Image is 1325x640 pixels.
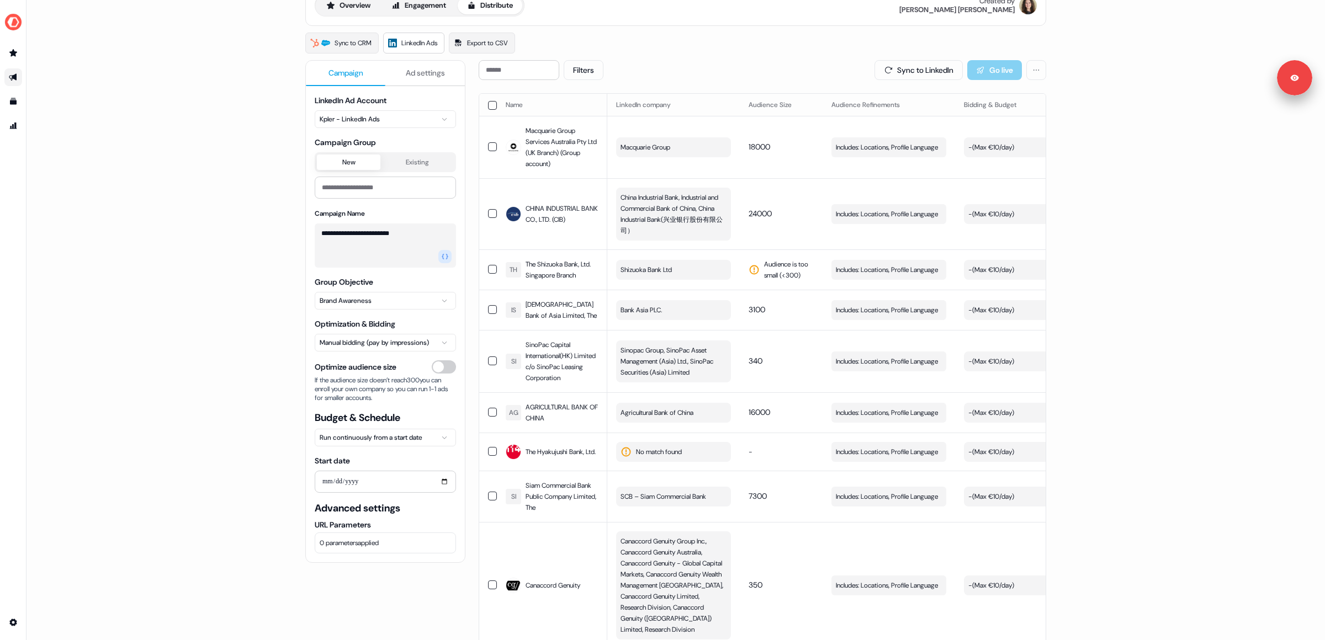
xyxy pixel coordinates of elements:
[836,407,938,418] span: Includes: Locations, Profile Language
[955,94,1088,116] th: Bidding & Budget
[616,300,731,320] button: Bank Asia PLC.
[621,345,724,378] span: Sinopac Group, SinoPac Asset Management (Asia) Ltd., SinoPac Securities (Asia) Limited
[4,614,22,631] a: Go to integrations
[836,305,938,316] span: Includes: Locations, Profile Language
[621,305,662,316] span: Bank Asia PLC.
[383,33,444,54] a: LinkedIn Ads
[749,142,770,152] span: 18000
[875,60,963,80] button: Sync to LinkedIn
[4,44,22,62] a: Go to prospects
[526,446,596,457] span: The Hyakujushi Bank, Ltd.
[968,356,1014,367] div: - ( Max €10/day )
[968,209,1014,220] div: - ( Max €10/day )
[831,442,946,462] button: Includes: Locations, Profile Language
[607,94,740,116] th: LinkedIn company
[526,480,598,513] span: Siam Commercial Bank Public Company Limited, The
[749,407,770,417] span: 16000
[968,305,1014,316] div: - ( Max €10/day )
[526,299,598,321] span: [DEMOGRAPHIC_DATA] Bank of Asia Limited, The
[616,531,731,639] button: Canaccord Genuity Group Inc., Canaccord Genuity Australia, Canaccord Genuity - Global Capital Mar...
[968,580,1014,591] div: - ( Max €10/day )
[315,519,456,530] label: URL Parameters
[526,259,598,281] span: The Shizuoka Bank, Ltd. Singapore Branch
[449,33,515,54] a: Export to CSV
[968,264,1014,275] div: - ( Max €10/day )
[616,137,731,157] button: Macquarie Group
[836,264,938,275] span: Includes: Locations, Profile Language
[511,305,516,316] div: IS
[315,277,373,287] label: Group Objective
[621,491,706,502] span: SCB – Siam Commercial Bank
[764,259,814,281] span: Audience is too small (< 300 )
[740,94,823,116] th: Audience Size
[836,142,938,153] span: Includes: Locations, Profile Language
[636,446,682,457] span: No match found
[749,580,762,590] span: 350
[621,407,693,418] span: Agricultural Bank of China
[968,491,1014,502] div: - ( Max €10/day )
[315,137,456,148] span: Campaign Group
[509,407,518,418] div: AG
[401,38,437,49] span: LinkedIn Ads
[621,264,672,275] span: Shizuoka Bank Ltd
[899,6,1015,14] div: [PERSON_NAME] [PERSON_NAME]
[831,137,946,157] button: Includes: Locations, Profile Language
[315,502,456,515] span: Advanced settings
[511,356,516,367] div: SI
[526,580,580,591] span: Canaccord Genuity
[831,204,946,224] button: Includes: Locations, Profile Language
[616,442,731,462] button: No match found
[406,67,445,78] span: Ad settings
[836,446,938,457] span: Includes: Locations, Profile Language
[328,67,363,78] span: Campaign
[526,125,598,169] span: Macquarie Group Services Australia Pty Ltd (UK Branch) (Group account)
[964,137,1079,157] button: -(Max €10/day)
[964,403,1079,423] button: -(Max €10/day)
[526,203,598,225] span: CHINA INDUSTRIAL BANK CO., LTD. (CIB)
[740,433,823,471] td: -
[836,209,938,220] span: Includes: Locations, Profile Language
[831,487,946,506] button: Includes: Locations, Profile Language
[315,361,396,372] span: Optimize audience size
[964,487,1079,506] button: -(Max €10/day)
[315,532,456,553] button: 0 parametersapplied
[749,491,767,501] span: 7300
[315,411,456,424] span: Budget & Schedule
[831,403,946,423] button: Includes: Locations, Profile Language
[823,94,955,116] th: Audience Refinements
[564,60,603,80] button: Filters
[315,95,386,105] label: LinkedIn Ad Account
[964,300,1079,320] button: -(Max €10/day)
[497,94,607,116] th: Name
[4,68,22,86] a: Go to outbound experience
[315,376,456,402] span: If the audience size doesn’t reach 300 you can enroll your own company so you can run 1-1 ads for...
[511,491,516,502] div: SI
[616,260,731,280] button: Shizuoka Bank Ltd
[831,351,946,371] button: Includes: Locations, Profile Language
[836,491,938,502] span: Includes: Locations, Profile Language
[968,407,1014,418] div: - ( Max €10/day )
[510,264,517,275] div: TH
[621,142,670,153] span: Macquarie Group
[968,142,1014,153] div: - ( Max €10/day )
[964,260,1079,280] button: -(Max €10/day)
[831,300,946,320] button: Includes: Locations, Profile Language
[315,319,395,329] label: Optimization & Bidding
[432,360,456,374] button: Optimize audience size
[616,403,731,423] button: Agricultural Bank of China
[964,442,1079,462] button: -(Max €10/day)
[335,38,372,49] span: Sync to CRM
[320,537,379,548] span: 0 parameters applied
[4,93,22,110] a: Go to templates
[831,260,946,280] button: Includes: Locations, Profile Language
[621,536,724,635] span: Canaccord Genuity Group Inc., Canaccord Genuity Australia, Canaccord Genuity - Global Capital Mar...
[831,575,946,595] button: Includes: Locations, Profile Language
[467,38,508,49] span: Export to CSV
[305,33,379,54] a: Sync to CRM
[749,356,762,366] span: 340
[526,402,598,424] span: AGRICULTURAL BANK OF CHINA
[836,580,938,591] span: Includes: Locations, Profile Language
[749,305,765,314] span: 3100
[616,487,731,506] button: SCB – Siam Commercial Bank
[317,154,380,170] button: New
